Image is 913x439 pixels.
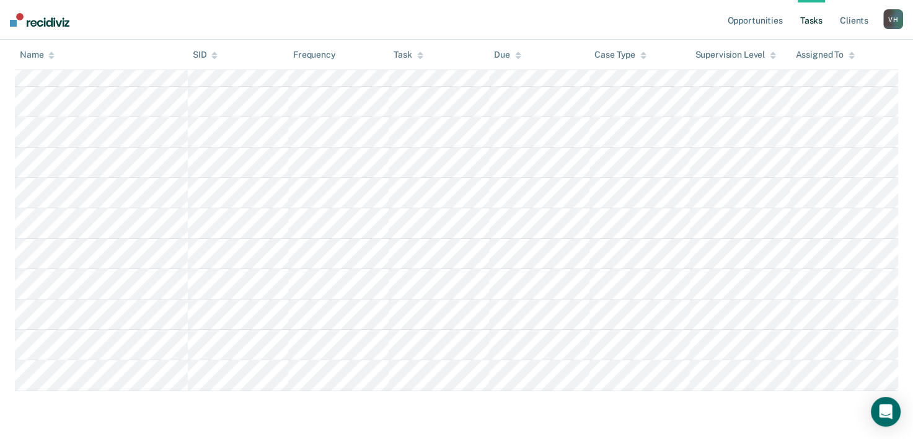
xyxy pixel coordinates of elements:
[795,50,854,60] div: Assigned To
[494,50,521,60] div: Due
[394,50,423,60] div: Task
[594,50,646,60] div: Case Type
[883,9,903,29] div: V H
[20,50,55,60] div: Name
[871,397,901,427] div: Open Intercom Messenger
[193,50,218,60] div: SID
[883,9,903,29] button: VH
[695,50,776,60] div: Supervision Level
[10,13,69,27] img: Recidiviz
[293,50,336,60] div: Frequency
